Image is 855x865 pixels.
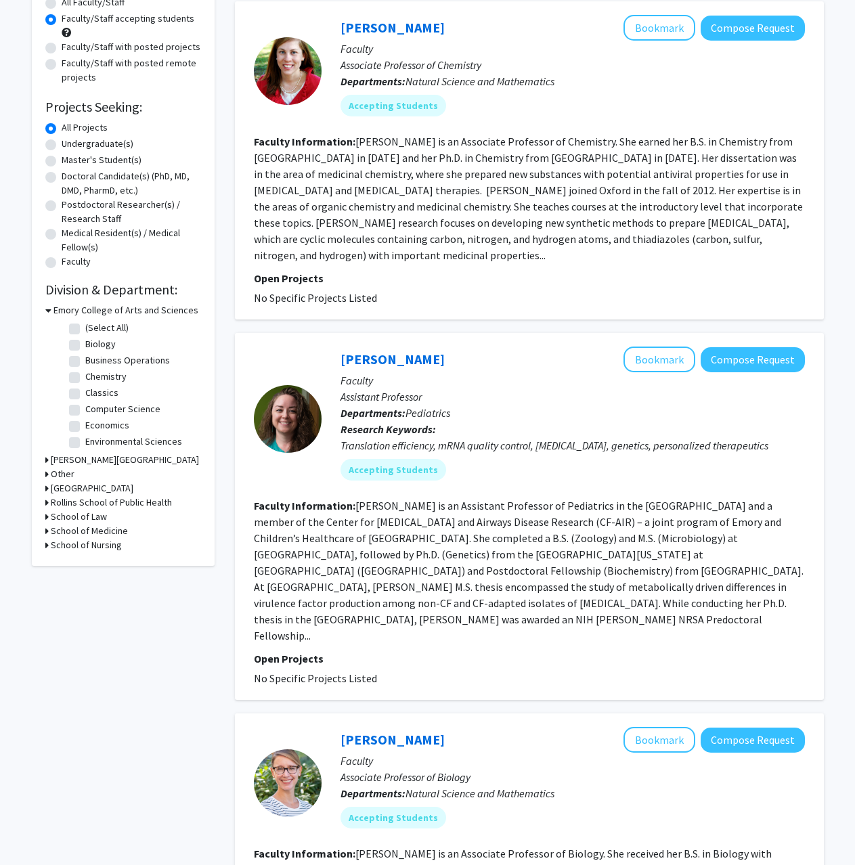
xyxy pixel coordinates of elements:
mat-chip: Accepting Students [341,807,446,828]
label: Business Operations [85,353,170,368]
h3: Emory College of Arts and Sciences [53,303,198,317]
b: Departments: [341,406,405,420]
p: Faculty [341,372,805,389]
button: Add Kathryn Oliver to Bookmarks [623,347,695,372]
p: Open Projects [254,650,805,667]
label: Chemistry [85,370,127,384]
button: Compose Request to Annette Neuman [701,16,805,41]
label: Classics [85,386,118,400]
a: [PERSON_NAME] [341,731,445,748]
h3: School of Law [51,510,107,524]
label: Computer Science [85,402,160,416]
label: Faculty/Staff with posted projects [62,40,200,54]
mat-chip: Accepting Students [341,459,446,481]
label: Film and Media [85,451,145,465]
fg-read-more: [PERSON_NAME] is an Associate Professor of Chemistry. She earned her B.S. in Chemistry from [GEOG... [254,135,803,262]
h3: School of Medicine [51,524,128,538]
span: No Specific Projects Listed [254,291,377,305]
label: Doctoral Candidate(s) (PhD, MD, DMD, PharmD, etc.) [62,169,201,198]
h3: [PERSON_NAME][GEOGRAPHIC_DATA] [51,453,199,467]
span: Natural Science and Mathematics [405,74,554,88]
h2: Projects Seeking: [45,99,201,115]
h3: School of Nursing [51,538,122,552]
label: Faculty [62,254,91,269]
button: Compose Request to Sarah Fankhauser [701,728,805,753]
label: Environmental Sciences [85,435,182,449]
b: Departments: [341,74,405,88]
fg-read-more: [PERSON_NAME] is an Assistant Professor of Pediatrics in the [GEOGRAPHIC_DATA] and a member of th... [254,499,804,642]
p: Assistant Professor [341,389,805,405]
mat-chip: Accepting Students [341,95,446,116]
span: Pediatrics [405,406,450,420]
a: [PERSON_NAME] [341,19,445,36]
label: Economics [85,418,129,432]
label: Master's Student(s) [62,153,141,167]
label: Postdoctoral Researcher(s) / Research Staff [62,198,201,226]
h2: Division & Department: [45,282,201,298]
span: Natural Science and Mathematics [405,786,554,800]
p: Associate Professor of Chemistry [341,57,805,73]
label: Faculty/Staff accepting students [62,12,194,26]
button: Compose Request to Kathryn Oliver [701,347,805,372]
a: [PERSON_NAME] [341,351,445,368]
label: Faculty/Staff with posted remote projects [62,56,201,85]
button: Add Annette Neuman to Bookmarks [623,15,695,41]
label: Medical Resident(s) / Medical Fellow(s) [62,226,201,254]
p: Open Projects [254,270,805,286]
h3: Rollins School of Public Health [51,495,172,510]
div: Translation efficiency, mRNA quality control, [MEDICAL_DATA], genetics, personalized therapeutics [341,437,805,453]
p: Faculty [341,753,805,769]
label: (Select All) [85,321,129,335]
label: All Projects [62,120,108,135]
b: Departments: [341,786,405,800]
b: Faculty Information: [254,135,355,148]
h3: [GEOGRAPHIC_DATA] [51,481,133,495]
b: Faculty Information: [254,847,355,860]
p: Associate Professor of Biology [341,769,805,785]
b: Faculty Information: [254,499,355,512]
span: No Specific Projects Listed [254,671,377,685]
h3: Other [51,467,74,481]
label: Biology [85,337,116,351]
label: Undergraduate(s) [62,137,133,151]
b: Research Keywords: [341,422,436,436]
p: Faculty [341,41,805,57]
iframe: Chat [10,804,58,855]
button: Add Sarah Fankhauser to Bookmarks [623,727,695,753]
